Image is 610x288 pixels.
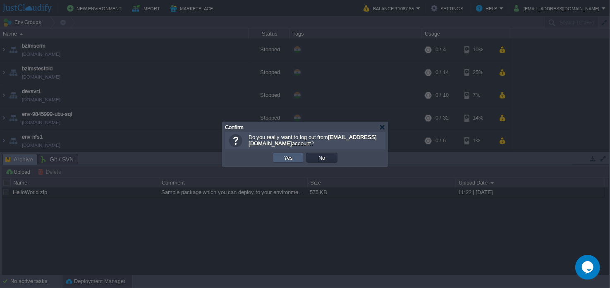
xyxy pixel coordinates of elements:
iframe: chat widget [575,255,602,280]
button: Yes [282,154,296,161]
button: No [316,154,328,161]
span: Confirm [225,124,244,130]
span: Do you really want to log out from account? [249,134,377,146]
b: [EMAIL_ADDRESS][DOMAIN_NAME] [249,134,377,146]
